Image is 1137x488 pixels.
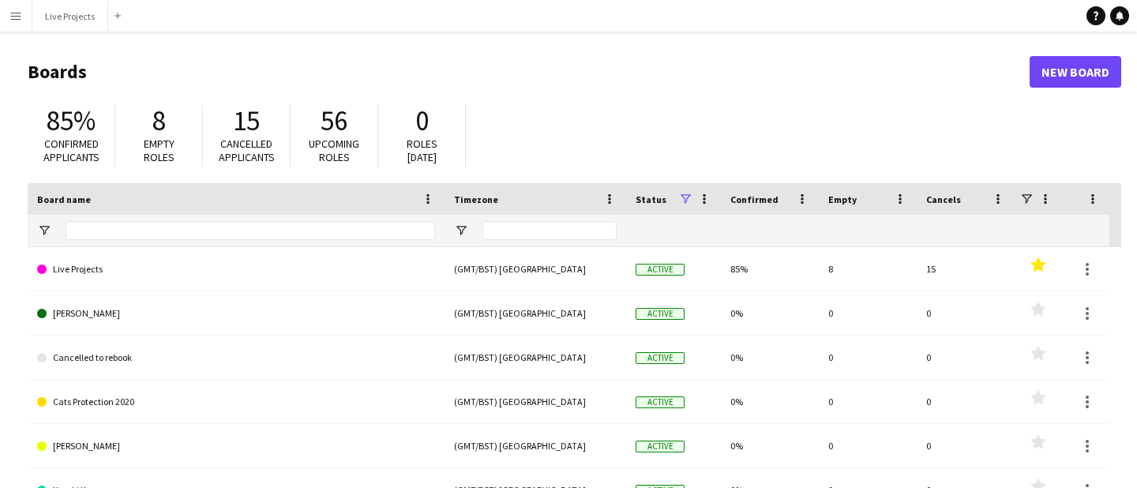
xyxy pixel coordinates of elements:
span: Active [636,308,685,320]
div: 0 [819,380,917,423]
div: 0% [721,291,819,335]
div: 0 [819,424,917,467]
div: 0 [819,336,917,379]
span: Roles [DATE] [407,137,437,164]
div: 15 [917,247,1015,291]
button: Open Filter Menu [37,223,51,238]
div: (GMT/BST) [GEOGRAPHIC_DATA] [445,336,626,379]
div: 0% [721,380,819,423]
span: Confirmed applicants [43,137,99,164]
div: (GMT/BST) [GEOGRAPHIC_DATA] [445,291,626,335]
div: 0 [819,291,917,335]
div: (GMT/BST) [GEOGRAPHIC_DATA] [445,380,626,423]
input: Board name Filter Input [66,221,435,240]
span: Upcoming roles [309,137,359,164]
div: 0% [721,336,819,379]
button: Live Projects [32,1,108,32]
a: New Board [1030,56,1121,88]
span: Active [636,396,685,408]
span: Active [636,441,685,452]
div: 0% [721,424,819,467]
input: Timezone Filter Input [482,221,617,240]
span: 56 [321,103,347,138]
a: [PERSON_NAME] [37,424,435,468]
span: 85% [47,103,96,138]
span: 15 [233,103,260,138]
span: Confirmed [730,193,779,205]
div: 0 [917,291,1015,335]
span: Empty [828,193,857,205]
div: 0 [917,380,1015,423]
div: (GMT/BST) [GEOGRAPHIC_DATA] [445,424,626,467]
span: Cancels [926,193,961,205]
div: 85% [721,247,819,291]
h1: Boards [28,60,1030,84]
span: Timezone [454,193,498,205]
span: Cancelled applicants [219,137,275,164]
span: Empty roles [144,137,174,164]
a: Live Projects [37,247,435,291]
div: (GMT/BST) [GEOGRAPHIC_DATA] [445,247,626,291]
span: Status [636,193,666,205]
a: Cancelled to rebook [37,336,435,380]
span: 8 [152,103,166,138]
a: Cats Protection 2020 [37,380,435,424]
div: 0 [917,424,1015,467]
span: Active [636,264,685,276]
div: 8 [819,247,917,291]
span: Active [636,352,685,364]
a: [PERSON_NAME] [37,291,435,336]
button: Open Filter Menu [454,223,468,238]
span: 0 [415,103,429,138]
span: Board name [37,193,91,205]
div: 0 [917,336,1015,379]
